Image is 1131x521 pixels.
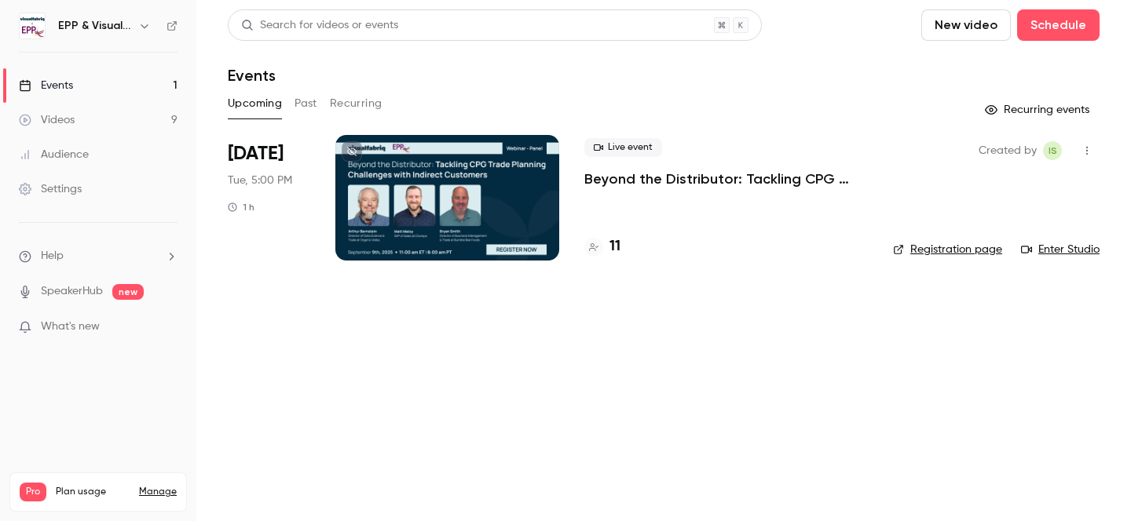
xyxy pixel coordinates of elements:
span: Tue, 5:00 PM [228,173,292,188]
span: Live event [584,138,662,157]
button: Schedule [1017,9,1100,41]
div: Audience [19,147,89,162]
span: new [112,284,144,300]
a: 11 [584,236,620,257]
a: Registration page [893,242,1002,257]
span: What's new [41,319,100,335]
button: Upcoming [228,91,282,116]
iframe: Noticeable Trigger [159,320,178,334]
li: help-dropdown-opener [19,248,178,264]
button: New video [921,9,1011,41]
div: Settings [19,181,82,197]
button: Past [295,91,317,116]
h1: Events [228,66,276,85]
span: IS [1049,141,1057,160]
span: Help [41,248,64,264]
span: Pro [20,483,46,501]
h6: EPP & Visualfabriq [58,18,132,34]
div: Events [19,78,73,93]
h4: 11 [609,236,620,257]
div: Sep 9 Tue, 11:00 AM (America/New York) [228,135,310,260]
a: Manage [139,486,177,498]
a: Enter Studio [1021,242,1100,257]
div: 1 h [228,201,254,213]
span: Plan usage [56,486,130,498]
span: [DATE] [228,141,284,166]
div: Videos [19,112,75,128]
a: SpeakerHub [41,283,103,300]
button: Recurring [330,91,382,116]
span: Created by [979,141,1037,160]
button: Recurring events [978,97,1100,122]
div: Search for videos or events [241,17,398,34]
span: Itamar Seligsohn [1043,141,1062,160]
img: EPP & Visualfabriq [20,13,45,38]
a: Beyond the Distributor: Tackling CPG Trade Planning Challenges with Indirect Customers [584,169,868,188]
